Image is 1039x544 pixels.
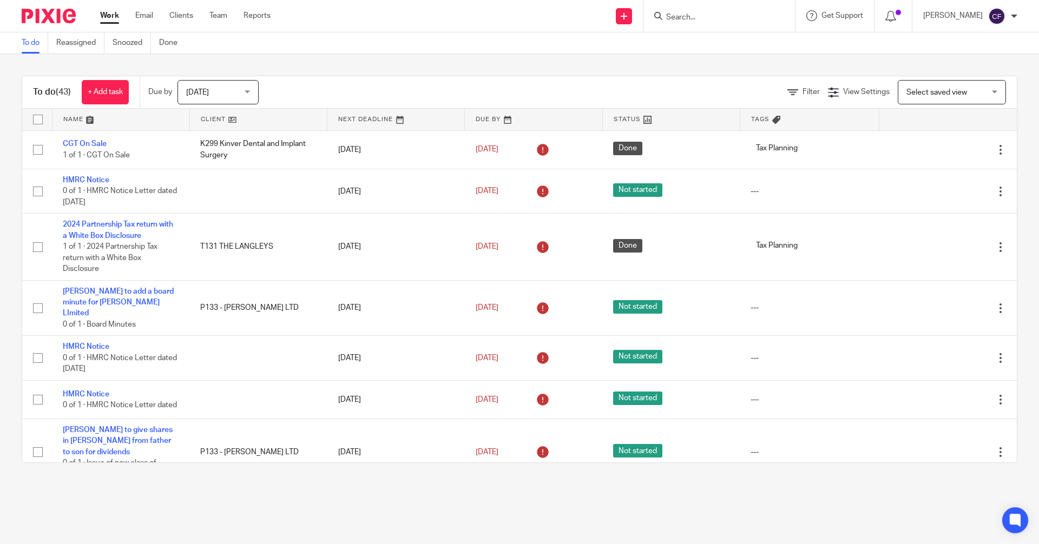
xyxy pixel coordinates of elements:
[327,419,465,486] td: [DATE]
[63,426,173,456] a: [PERSON_NAME] to give shares in [PERSON_NAME] from father to son for dividends
[923,10,983,21] p: [PERSON_NAME]
[63,390,109,398] a: HMRC Notice
[327,336,465,380] td: [DATE]
[476,187,498,195] span: [DATE]
[613,142,642,155] span: Done
[82,80,129,104] a: + Add task
[751,447,868,457] div: ---
[244,10,271,21] a: Reports
[169,10,193,21] a: Clients
[476,354,498,362] span: [DATE]
[751,353,868,363] div: ---
[751,142,803,155] span: Tax Planning
[100,10,119,21] a: Work
[33,87,71,98] h1: To do
[113,32,151,54] a: Snoozed
[751,394,868,405] div: ---
[63,176,109,184] a: HMRC Notice
[56,32,104,54] a: Reassigned
[63,354,177,373] span: 0 of 1 · HMRC Notice Letter dated [DATE]
[476,304,498,311] span: [DATE]
[63,221,173,239] a: 2024 Partnership Tax return with a White Box Disclosure
[56,88,71,96] span: (43)
[189,214,327,280] td: T131 THE LANGLEYS
[22,32,48,54] a: To do
[843,88,890,96] span: View Settings
[988,8,1005,25] img: svg%3E
[613,239,642,253] span: Done
[63,243,157,273] span: 1 of 1 · 2024 Partnership Tax return with a White Box Disclosure
[63,459,168,478] span: 0 of 1 · Issue of new class of dividends for [PERSON_NAME]
[751,186,868,197] div: ---
[189,280,327,336] td: P133 - [PERSON_NAME] LTD
[476,396,498,403] span: [DATE]
[613,392,662,405] span: Not started
[63,321,136,328] span: 0 of 1 · Board Minutes
[821,12,863,19] span: Get Support
[63,288,174,317] a: [PERSON_NAME] to add a board minute for [PERSON_NAME] LImited
[189,419,327,486] td: P133 - [PERSON_NAME] LTD
[22,9,76,23] img: Pixie
[63,401,177,409] span: 0 of 1 · HMRC Notice Letter dated
[327,214,465,280] td: [DATE]
[665,13,762,23] input: Search
[327,169,465,213] td: [DATE]
[63,151,130,159] span: 1 of 1 · CGT On Sale
[751,116,770,122] span: Tags
[906,89,967,96] span: Select saved view
[135,10,153,21] a: Email
[751,302,868,313] div: ---
[159,32,186,54] a: Done
[327,280,465,336] td: [DATE]
[803,88,820,96] span: Filter
[209,10,227,21] a: Team
[613,300,662,314] span: Not started
[613,350,662,363] span: Not started
[327,130,465,169] td: [DATE]
[613,444,662,457] span: Not started
[476,448,498,456] span: [DATE]
[189,130,327,169] td: K299 Kinver Dental and Implant Surgery
[63,343,109,350] a: HMRC Notice
[476,146,498,154] span: [DATE]
[186,89,209,96] span: [DATE]
[327,380,465,419] td: [DATE]
[148,87,172,97] p: Due by
[476,243,498,250] span: [DATE]
[613,183,662,197] span: Not started
[751,239,803,253] span: Tax Planning
[63,140,107,148] a: CGT On Sale
[63,188,177,207] span: 0 of 1 · HMRC Notice Letter dated [DATE]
